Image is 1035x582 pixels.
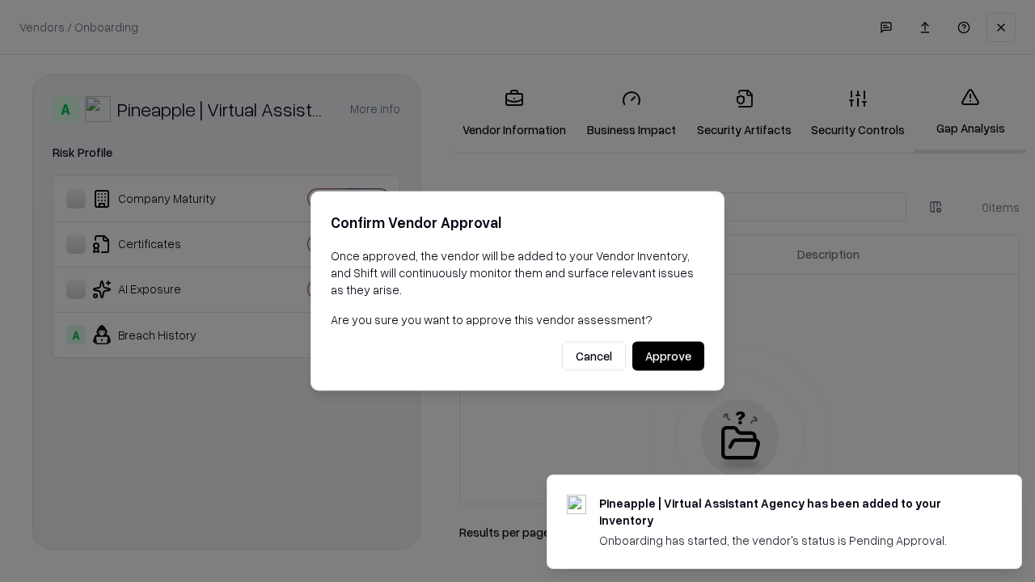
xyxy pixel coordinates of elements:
[567,495,586,514] img: trypineapple.com
[331,247,704,298] p: Once approved, the vendor will be added to your Vendor Inventory, and Shift will continuously mon...
[331,311,704,328] p: Are you sure you want to approve this vendor assessment?
[331,211,704,234] h2: Confirm Vendor Approval
[562,342,626,371] button: Cancel
[599,532,982,549] div: Onboarding has started, the vendor's status is Pending Approval.
[599,495,982,529] div: Pineapple | Virtual Assistant Agency has been added to your inventory
[632,342,704,371] button: Approve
